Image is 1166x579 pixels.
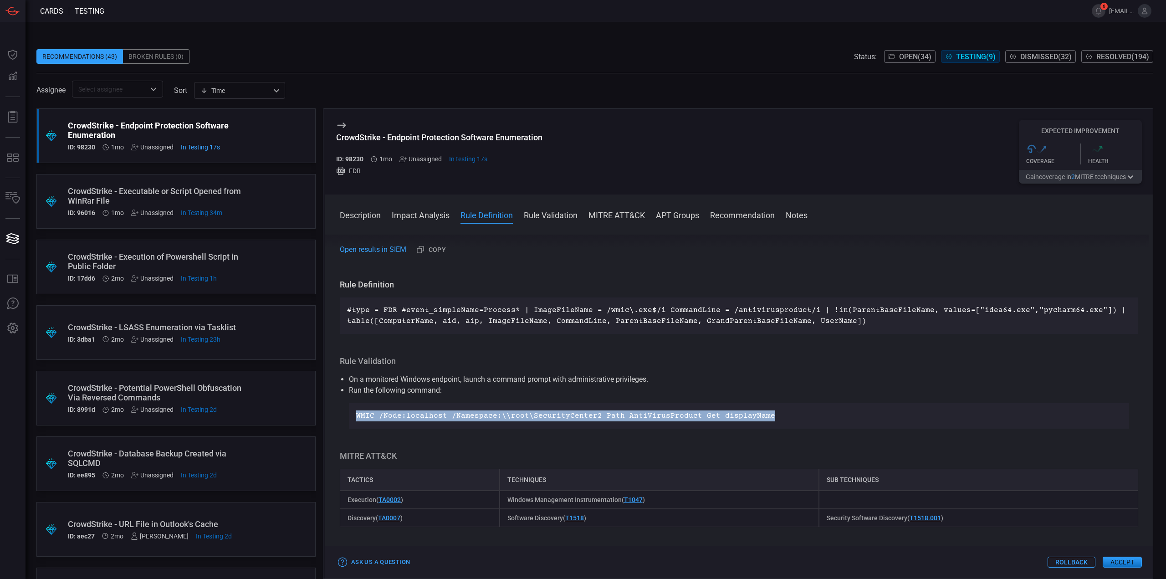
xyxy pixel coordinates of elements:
span: Discovery ( ) [348,514,403,522]
div: Techniques [500,469,819,491]
span: Status: [854,52,877,61]
a: TA0002 [378,496,401,503]
span: Jul 05, 2025 11:47 PM [379,155,392,163]
span: Assignee [36,86,66,94]
h3: Rule Validation [340,356,1138,367]
div: Health [1088,158,1142,164]
div: CrowdStrike - Execution of Powershell Script in Public Folder [68,252,250,271]
div: Unassigned [131,471,174,479]
code: WMIC /Node:localhost /Namespace:\\root\SecurityCenter2 Path AntiVirusProduct Get displayName [356,412,775,420]
button: Open [147,83,160,96]
button: Inventory [2,187,24,209]
div: CrowdStrike - LSASS Enumeration via Tasklist [68,323,250,332]
button: Open(34) [884,50,936,63]
div: Unassigned [131,406,174,413]
span: Execution ( ) [348,496,403,503]
h5: ID: 98230 [336,155,363,163]
li: On a monitored Windows endpoint, launch a command prompt with administrative privileges. [349,374,1129,385]
p: #type = FDR #event_simpleName=Process* | ImageFileName = /wmic\.exe$/i CommandLine = /antiviruspr... [347,305,1131,327]
span: Aug 14, 2025 11:34 AM [449,155,487,163]
h3: Rule Definition [340,279,1138,290]
a: T1047 [624,496,643,503]
span: Aug 14, 2025 11:34 AM [181,143,220,151]
h5: ID: 8991d [68,406,95,413]
span: [EMAIL_ADDRESS][DOMAIN_NAME] [1109,7,1134,15]
span: 6 [1100,3,1108,10]
div: Tactics [340,469,500,491]
button: Copy [413,242,450,257]
div: CrowdStrike - Potential PowerShell Obfuscation Via Reversed Commands [68,383,250,402]
button: Description [340,209,381,220]
button: Reports [2,106,24,128]
span: Dismissed ( 32 ) [1020,52,1072,61]
a: T1518.001 [910,514,941,522]
button: Recommendation [710,209,775,220]
button: Dashboard [2,44,24,66]
h5: ID: 17dd6 [68,275,95,282]
button: APT Groups [656,209,699,220]
h5: Expected Improvement [1019,127,1142,134]
h3: MITRE ATT&CK [340,451,1138,461]
div: Unassigned [131,209,174,216]
div: Sub Techniques [819,469,1138,491]
button: Impact Analysis [392,209,450,220]
h5: ID: 96016 [68,209,95,216]
span: Jun 28, 2025 11:17 PM [111,275,124,282]
button: Rule Validation [524,209,578,220]
div: Unassigned [131,275,174,282]
h5: ID: ee895 [68,471,95,479]
span: Aug 12, 2025 11:25 AM [181,471,217,479]
span: Aug 13, 2025 12:39 PM [181,336,220,343]
a: Open results in SIEM [340,244,406,255]
div: FDR [336,166,542,175]
button: MITRE - Detection Posture [2,147,24,169]
button: Rollback [1048,557,1095,568]
button: 6 [1092,4,1105,18]
button: Dismissed(32) [1005,50,1076,63]
span: Jun 15, 2025 1:38 AM [111,471,124,479]
button: Notes [786,209,808,220]
span: Aug 14, 2025 10:59 AM [181,209,222,216]
button: Resolved(194) [1081,50,1153,63]
span: Jul 05, 2025 11:47 PM [111,143,124,151]
div: Broken Rules (0) [123,49,189,64]
button: MITRE ATT&CK [588,209,645,220]
h5: ID: aec27 [68,533,95,540]
div: CrowdStrike - Endpoint Protection Software Enumeration [336,133,542,142]
span: Open ( 34 ) [899,52,931,61]
button: Rule Catalog [2,268,24,290]
div: Time [200,86,271,95]
div: Unassigned [131,143,174,151]
span: Aug 12, 2025 12:51 PM [181,406,217,413]
div: [PERSON_NAME] [131,533,189,540]
span: 2 [1071,173,1075,180]
span: testing [75,7,104,15]
span: Jun 28, 2025 11:17 PM [111,406,124,413]
span: Jun 15, 2025 1:38 AM [111,533,123,540]
div: CrowdStrike - Database Backup Created via SQLCMD [68,449,250,468]
button: Gaincoverage in2MITRE techniques [1019,170,1142,184]
button: Accept [1103,557,1142,568]
button: Cards [2,228,24,250]
button: Detections [2,66,24,87]
div: CrowdStrike - Executable or Script Opened from WinRar File [68,186,250,205]
span: Aug 12, 2025 10:20 AM [196,533,232,540]
h5: ID: 3dba1 [68,336,95,343]
div: Unassigned [399,155,442,163]
span: Aug 14, 2025 10:26 AM [181,275,217,282]
span: Windows Management Instrumentation ( ) [507,496,645,503]
label: sort [174,86,187,95]
button: Ask Us A Question [2,293,24,315]
button: Preferences [2,318,24,339]
div: CrowdStrike - Endpoint Protection Software Enumeration [68,121,250,140]
span: Software Discovery ( ) [507,514,586,522]
span: Cards [40,7,63,15]
p: Run the following command: [349,385,1129,396]
span: Security Software Discovery ( ) [827,514,943,522]
div: CrowdStrike - URL File in Outlook's Cache [68,519,250,529]
span: Jul 05, 2025 11:47 PM [111,209,124,216]
button: Rule Definition [460,209,513,220]
input: Select assignee [75,83,145,95]
button: Testing(9) [941,50,1000,63]
div: Coverage [1026,158,1080,164]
